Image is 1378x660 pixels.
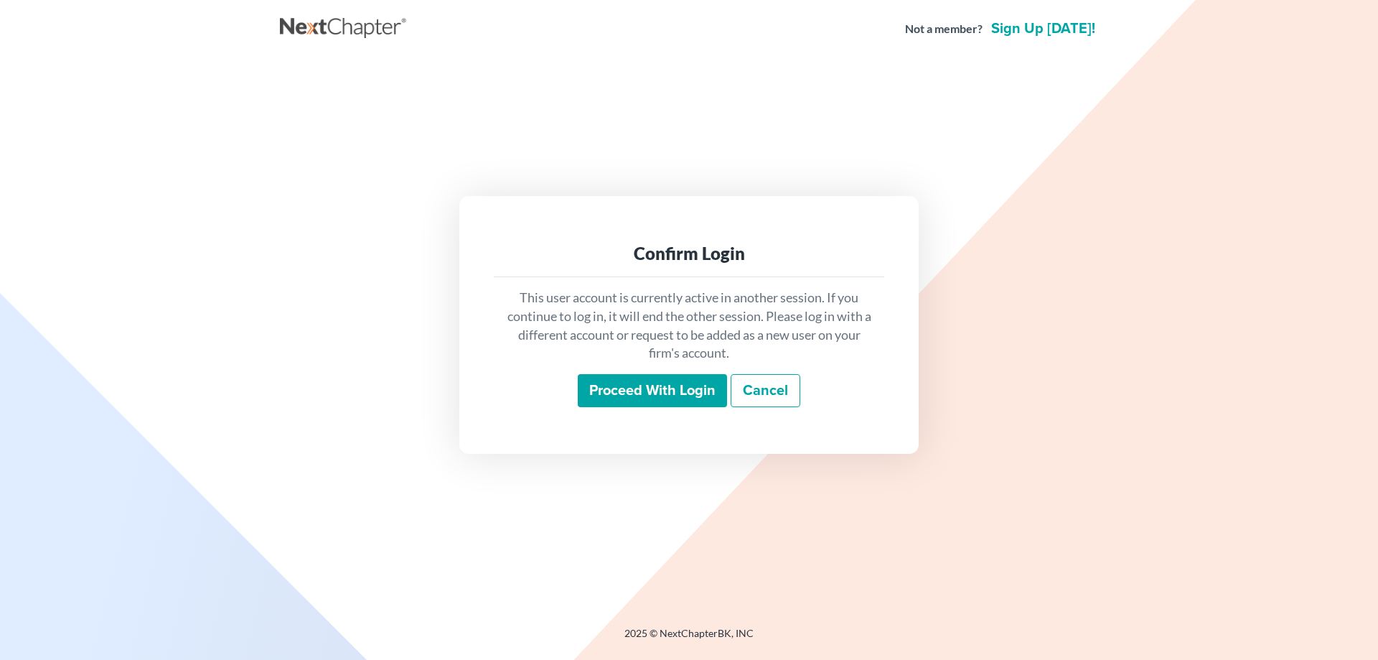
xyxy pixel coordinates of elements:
[505,289,873,363] p: This user account is currently active in another session. If you continue to log in, it will end ...
[578,374,727,407] input: Proceed with login
[505,242,873,265] div: Confirm Login
[905,21,983,37] strong: Not a member?
[988,22,1098,36] a: Sign up [DATE]!
[280,626,1098,652] div: 2025 © NextChapterBK, INC
[731,374,800,407] a: Cancel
